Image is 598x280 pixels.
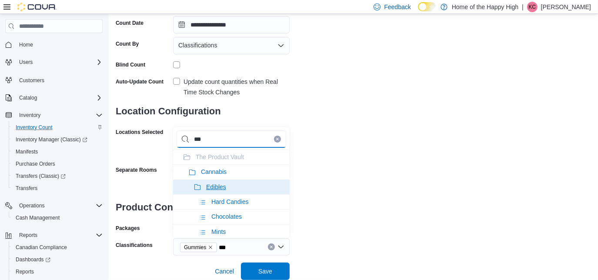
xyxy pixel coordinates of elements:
[116,40,139,47] label: Count By
[16,75,48,86] a: Customers
[19,112,40,119] span: Inventory
[2,38,106,51] button: Home
[12,242,70,253] a: Canadian Compliance
[19,59,33,66] span: Users
[12,159,59,169] a: Purchase Orders
[116,167,157,173] div: Separate Rooms
[418,2,436,11] input: Dark Mode
[16,200,48,211] button: Operations
[16,57,103,67] span: Users
[16,230,103,240] span: Reports
[12,147,103,157] span: Manifests
[208,245,213,250] button: Remove Gummies from selection in this group
[277,42,284,49] button: Open list of options
[9,182,106,194] button: Transfers
[16,40,37,50] a: Home
[19,202,45,209] span: Operations
[178,40,217,50] span: Classifications
[16,136,87,143] span: Inventory Manager (Classic)
[9,266,106,278] button: Reports
[16,110,44,120] button: Inventory
[116,129,163,136] label: Locations Selected
[19,94,37,101] span: Catalog
[211,198,249,205] span: Hard Candies
[116,193,290,221] h3: Product Configuration
[12,122,56,133] a: Inventory Count
[215,267,234,276] span: Cancel
[2,200,106,212] button: Operations
[541,2,591,12] p: [PERSON_NAME]
[211,228,226,235] span: Mints
[16,93,103,103] span: Catalog
[16,110,103,120] span: Inventory
[19,77,44,84] span: Customers
[16,244,67,251] span: Canadian Compliance
[16,148,38,155] span: Manifests
[12,183,103,193] span: Transfers
[9,133,106,146] a: Inventory Manager (Classic)
[116,78,164,85] label: Auto-Update Count
[522,2,524,12] p: |
[12,267,37,277] a: Reports
[9,170,106,182] a: Transfers (Classic)
[2,92,106,104] button: Catalog
[184,77,290,97] div: Update count quantities when Real Time Stock Changes
[16,39,103,50] span: Home
[16,230,41,240] button: Reports
[211,213,242,220] span: Chocolates
[258,267,272,276] span: Save
[241,263,290,280] button: Save
[274,136,281,143] button: Clear input
[268,243,275,250] button: Clear input
[2,56,106,68] button: Users
[173,125,290,136] div: 1
[9,121,106,133] button: Inventory Count
[116,61,145,68] div: Blind Count
[12,147,41,157] a: Manifests
[12,122,103,133] span: Inventory Count
[16,173,66,180] span: Transfers (Classic)
[9,241,106,253] button: Canadian Compliance
[12,254,103,265] span: Dashboards
[12,159,103,169] span: Purchase Orders
[9,253,106,266] a: Dashboards
[16,214,60,221] span: Cash Management
[452,2,518,12] p: Home of the Happy High
[12,171,103,181] span: Transfers (Classic)
[116,225,140,232] label: Packages
[2,109,106,121] button: Inventory
[16,57,36,67] button: Users
[19,41,33,48] span: Home
[16,256,50,263] span: Dashboards
[384,3,411,11] span: Feedback
[211,263,237,280] button: Cancel
[2,229,106,241] button: Reports
[12,254,54,265] a: Dashboards
[16,268,34,275] span: Reports
[16,185,37,192] span: Transfers
[418,11,418,12] span: Dark Mode
[16,160,55,167] span: Purchase Orders
[12,213,103,223] span: Cash Management
[173,16,290,33] input: Press the down key to open a popover containing a calendar.
[12,134,91,145] a: Inventory Manager (Classic)
[196,153,244,160] span: The Product Vault
[16,74,103,85] span: Customers
[527,2,538,12] div: Kyla Canning
[177,130,286,148] input: Chip List selector
[201,168,227,175] span: Cannabis
[2,73,106,86] button: Customers
[180,243,217,252] span: Gummies
[16,200,103,211] span: Operations
[16,124,53,131] span: Inventory Count
[12,242,103,253] span: Canadian Compliance
[529,2,536,12] span: KC
[12,171,69,181] a: Transfers (Classic)
[12,213,63,223] a: Cash Management
[116,20,144,27] label: Count Date
[19,232,37,239] span: Reports
[116,242,153,249] label: Classifications
[9,146,106,158] button: Manifests
[12,134,103,145] span: Inventory Manager (Classic)
[9,158,106,170] button: Purchase Orders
